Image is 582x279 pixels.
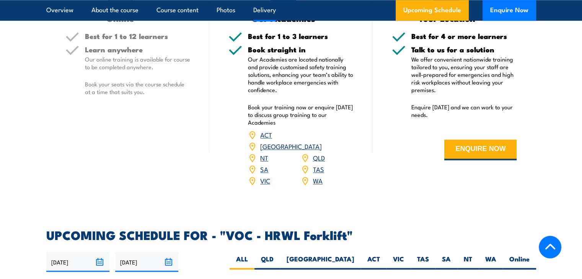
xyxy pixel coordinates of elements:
label: ACT [361,255,386,269]
h2: UPCOMING SCHEDULE FOR - "VOC - HRWL Forklift" [46,229,536,240]
a: VIC [260,176,270,185]
h5: Learn anywhere [85,46,191,53]
h5: Best for 1 to 12 learners [85,32,191,40]
a: NT [260,153,268,162]
a: ACT [260,130,272,139]
button: ENQUIRE NOW [444,139,517,160]
p: We offer convenient nationwide training tailored to you, ensuring your staff are well-prepared fo... [411,55,517,94]
h5: Book straight in [248,46,354,53]
label: TAS [411,255,435,269]
label: VIC [386,255,411,269]
h5: Best for 1 to 3 learners [248,32,354,40]
h3: Online [65,14,175,23]
p: Book your training now or enquire [DATE] to discuss group training to our Academies [248,103,354,126]
label: QLD [254,255,280,269]
label: [GEOGRAPHIC_DATA] [280,255,361,269]
p: Our Academies are located nationally and provide customised safety training solutions, enhancing ... [248,55,354,94]
a: [GEOGRAPHIC_DATA] [260,141,322,151]
p: Enquire [DATE] and we can work to your needs. [411,103,517,118]
label: SA [435,255,457,269]
input: From date [46,252,109,272]
label: NT [457,255,479,269]
a: WA [313,176,323,185]
p: Book your seats via the course schedule at a time that suits you. [85,80,191,96]
a: TAS [313,164,324,174]
input: To date [115,252,178,272]
label: WA [479,255,503,269]
h5: Talk to us for a solution [411,46,517,53]
a: QLD [313,153,325,162]
label: ALL [230,255,254,269]
h3: Your Location [392,14,502,23]
label: Online [503,255,536,269]
h5: Best for 4 or more learners [411,32,517,40]
a: SA [260,164,268,174]
p: Our online training is available for course to be completed anywhere. [85,55,191,71]
h3: Our Academies [228,14,338,23]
